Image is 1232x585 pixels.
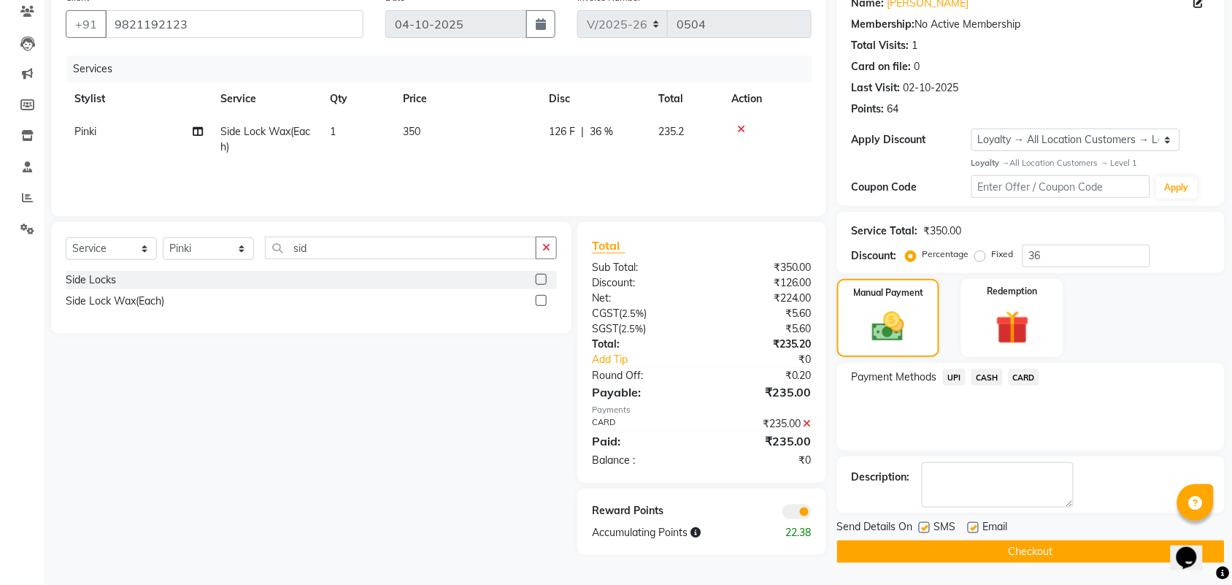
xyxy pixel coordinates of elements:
[992,248,1014,261] label: Fixed
[912,38,918,53] div: 1
[915,59,920,74] div: 0
[592,238,625,253] span: Total
[1171,527,1217,570] iframe: chat widget
[658,125,684,138] span: 235.2
[904,80,959,96] div: 02-10-2025
[581,453,702,468] div: Balance :
[852,370,937,385] span: Payment Methods
[852,223,918,239] div: Service Total:
[66,272,116,288] div: Side Locks
[1156,177,1198,199] button: Apply
[701,432,823,450] div: ₹235.00
[590,124,613,139] span: 36 %
[701,291,823,306] div: ₹224.00
[862,308,915,345] img: _cash.svg
[852,132,971,148] div: Apply Discount
[852,17,915,32] div: Membership:
[540,83,650,115] th: Disc
[212,83,321,115] th: Service
[549,124,575,139] span: 126 F
[105,10,363,38] input: Search by Name/Mobile/Email/Code
[74,125,96,138] span: Pinki
[66,10,107,38] button: +91
[581,275,702,291] div: Discount:
[971,157,1210,169] div: All Location Customers → Level 1
[852,59,912,74] div: Card on file:
[852,17,1210,32] div: No Active Membership
[581,525,762,540] div: Accumulating Points
[971,158,1010,168] strong: Loyalty →
[592,404,812,416] div: Payments
[924,223,962,239] div: ₹350.00
[581,432,702,450] div: Paid:
[852,102,885,117] div: Points:
[66,294,164,309] div: Side Lock Wax(Each)
[330,125,336,138] span: 1
[987,285,1038,298] label: Redemption
[701,453,823,468] div: ₹0
[852,80,901,96] div: Last Visit:
[837,540,1225,563] button: Checkout
[971,369,1003,386] span: CASH
[701,383,823,401] div: ₹235.00
[723,83,812,115] th: Action
[581,416,702,432] div: CARD
[762,525,823,540] div: 22.38
[394,83,540,115] th: Price
[923,248,969,261] label: Percentage
[622,307,644,319] span: 2.5%
[592,322,618,335] span: SGST
[701,337,823,352] div: ₹235.20
[701,368,823,383] div: ₹0.20
[581,306,702,321] div: ( )
[971,175,1150,198] input: Enter Offer / Coupon Code
[581,321,702,337] div: ( )
[581,291,702,306] div: Net:
[983,519,1008,538] span: Email
[985,307,1040,348] img: _gift.svg
[581,337,702,352] div: Total:
[701,275,823,291] div: ₹126.00
[592,307,619,320] span: CGST
[581,124,584,139] span: |
[701,260,823,275] div: ₹350.00
[621,323,643,334] span: 2.5%
[837,519,913,538] span: Send Details On
[853,286,923,299] label: Manual Payment
[852,470,910,485] div: Description:
[581,260,702,275] div: Sub Total:
[701,321,823,337] div: ₹5.60
[852,248,897,264] div: Discount:
[650,83,723,115] th: Total
[66,83,212,115] th: Stylist
[1009,369,1040,386] span: CARD
[403,125,420,138] span: 350
[852,180,971,195] div: Coupon Code
[701,306,823,321] div: ₹5.60
[701,416,823,432] div: ₹235.00
[943,369,966,386] span: UPI
[581,383,702,401] div: Payable:
[934,519,956,538] span: SMS
[67,56,823,83] div: Services
[265,237,536,259] input: Search or Scan
[220,125,310,153] span: Side Lock Wax(Each)
[581,503,702,519] div: Reward Points
[888,102,899,117] div: 64
[722,352,823,367] div: ₹0
[321,83,394,115] th: Qty
[581,368,702,383] div: Round Off:
[581,352,722,367] a: Add Tip
[852,38,909,53] div: Total Visits:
